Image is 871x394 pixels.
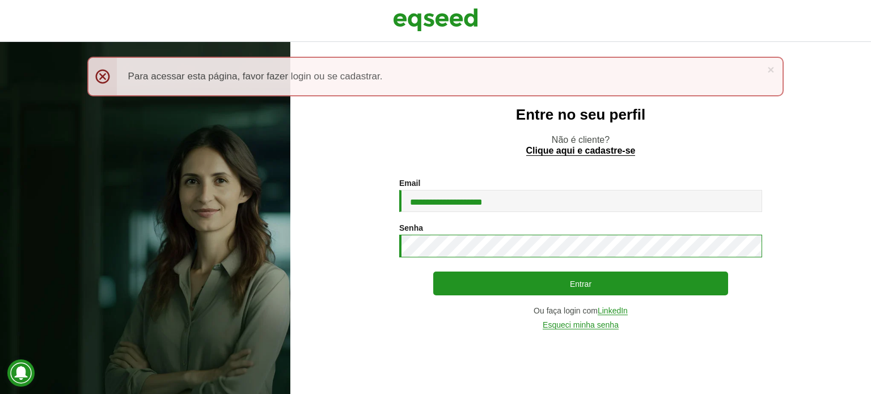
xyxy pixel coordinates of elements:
[399,179,420,187] label: Email
[313,134,848,156] p: Não é cliente?
[543,321,619,329] a: Esqueci minha senha
[393,6,478,34] img: EqSeed Logo
[313,107,848,123] h2: Entre no seu perfil
[399,224,423,232] label: Senha
[433,272,728,295] button: Entrar
[598,307,628,315] a: LinkedIn
[526,146,636,156] a: Clique aqui e cadastre-se
[399,307,762,315] div: Ou faça login com
[767,63,774,75] a: ×
[87,57,784,96] div: Para acessar esta página, favor fazer login ou se cadastrar.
